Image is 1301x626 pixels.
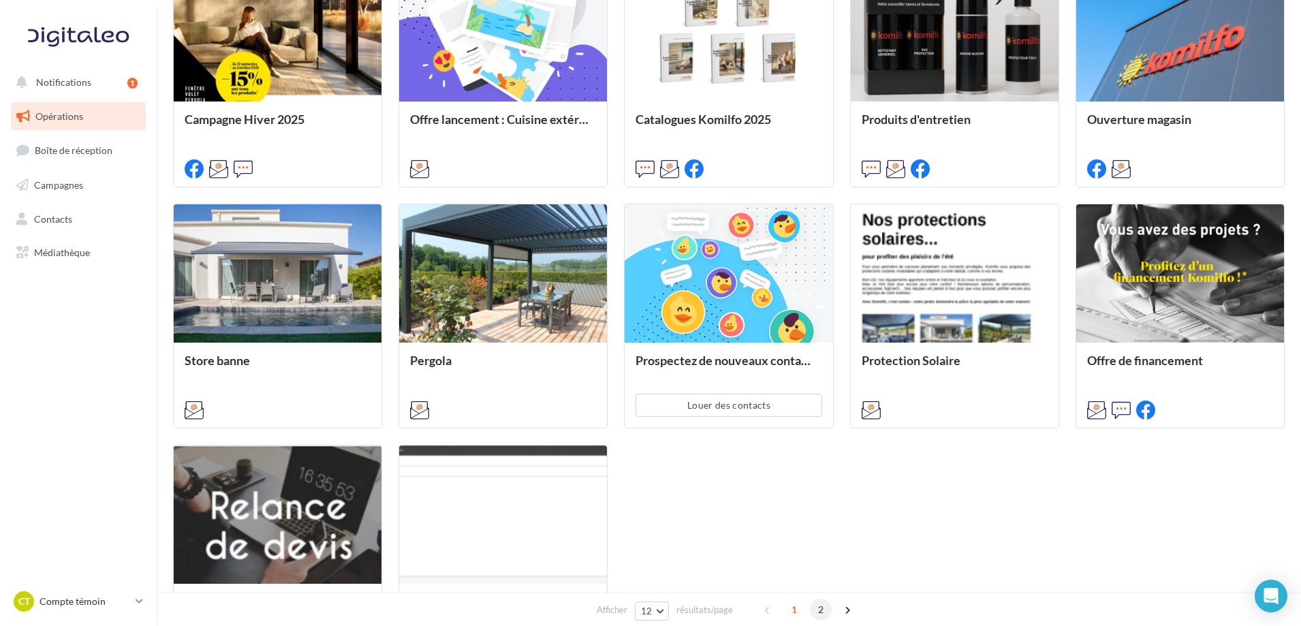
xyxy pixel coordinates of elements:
div: Catalogues Komilfo 2025 [636,112,821,140]
span: 2 [810,599,832,621]
a: Opérations [8,102,148,131]
a: Ct Compte témoin [11,589,146,614]
span: résultats/page [676,604,733,616]
div: Produits d'entretien [862,112,1048,140]
div: Campagne Hiver 2025 [185,112,371,140]
div: Offre lancement : Cuisine extérieur [410,112,596,140]
span: Afficher [597,604,627,616]
span: 1 [783,599,805,621]
span: Opérations [35,110,83,122]
div: Ouverture magasin [1087,112,1273,140]
span: Ct [18,595,30,608]
span: Médiathèque [34,247,90,258]
a: Médiathèque [8,238,148,267]
div: 1 [127,78,138,89]
span: Campagnes [34,179,83,191]
button: Notifications 1 [8,68,143,97]
button: Louer des contacts [636,394,821,417]
div: Offre de financement [1087,354,1273,381]
a: Campagnes [8,171,148,200]
div: Open Intercom Messenger [1255,580,1287,612]
a: Contacts [8,205,148,234]
span: Notifications [36,76,91,88]
div: Pergola [410,354,596,381]
div: Store banne [185,354,371,381]
div: Prospectez de nouveaux contacts [636,354,821,381]
div: Protection Solaire [862,354,1048,381]
span: Boîte de réception [35,144,112,156]
a: Boîte de réception [8,136,148,165]
button: 12 [635,601,670,621]
span: 12 [641,606,653,616]
p: Compte témoin [40,595,130,608]
span: Contacts [34,213,72,224]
